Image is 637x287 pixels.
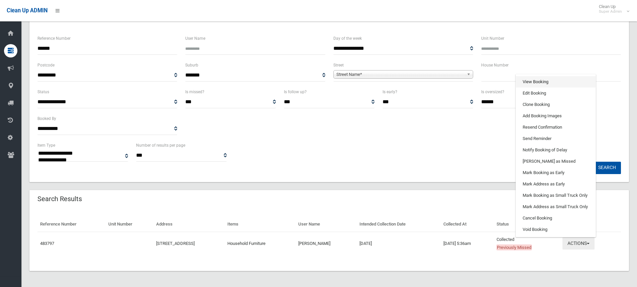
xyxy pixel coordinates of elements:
[40,241,54,246] a: 483797
[296,232,356,255] td: [PERSON_NAME]
[284,88,307,96] label: Is follow up?
[333,61,344,69] label: Street
[516,212,596,224] a: Cancel Booking
[156,241,195,246] a: [STREET_ADDRESS]
[106,217,153,232] th: Unit Number
[136,142,185,149] label: Number of results per page
[516,133,596,144] a: Send Reminder
[481,35,504,42] label: Unit Number
[225,217,296,232] th: Items
[516,99,596,110] a: Clone Booking
[153,217,225,232] th: Address
[37,35,71,42] label: Reference Number
[516,76,596,88] a: View Booking
[225,232,296,255] td: Household Furniture
[29,192,90,205] header: Search Results
[596,4,629,14] span: Clean Up
[37,115,56,122] label: Booked By
[516,190,596,201] a: Mark Booking as Small Truck Only
[37,61,55,69] label: Postcode
[599,9,622,14] small: Super Admin
[441,232,494,255] td: [DATE] 5:36am
[516,88,596,99] a: Edit Booking
[494,217,560,232] th: Status
[497,245,532,250] span: Previously Missed
[185,35,205,42] label: User Name
[481,61,509,69] label: House Number
[481,88,504,96] label: Is oversized?
[516,122,596,133] a: Resend Confirmation
[516,224,596,235] a: Void Booking
[516,144,596,156] a: Notify Booking of Delay
[383,88,397,96] label: Is early?
[593,162,621,174] button: Search
[296,217,356,232] th: User Name
[357,217,441,232] th: Intended Collection Date
[494,232,560,255] td: Collected
[37,88,49,96] label: Status
[336,70,464,79] span: Street Name*
[516,178,596,190] a: Mark Address as Early
[562,237,595,250] button: Actions
[333,35,362,42] label: Day of the week
[516,156,596,167] a: [PERSON_NAME] as Missed
[516,201,596,212] a: Mark Address as Small Truck Only
[185,88,204,96] label: Is missed?
[7,7,47,14] span: Clean Up ADMIN
[516,167,596,178] a: Mark Booking as Early
[37,217,106,232] th: Reference Number
[357,232,441,255] td: [DATE]
[441,217,494,232] th: Collected At
[185,61,198,69] label: Suburb
[37,142,55,149] label: Item Type
[516,110,596,122] a: Add Booking Images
